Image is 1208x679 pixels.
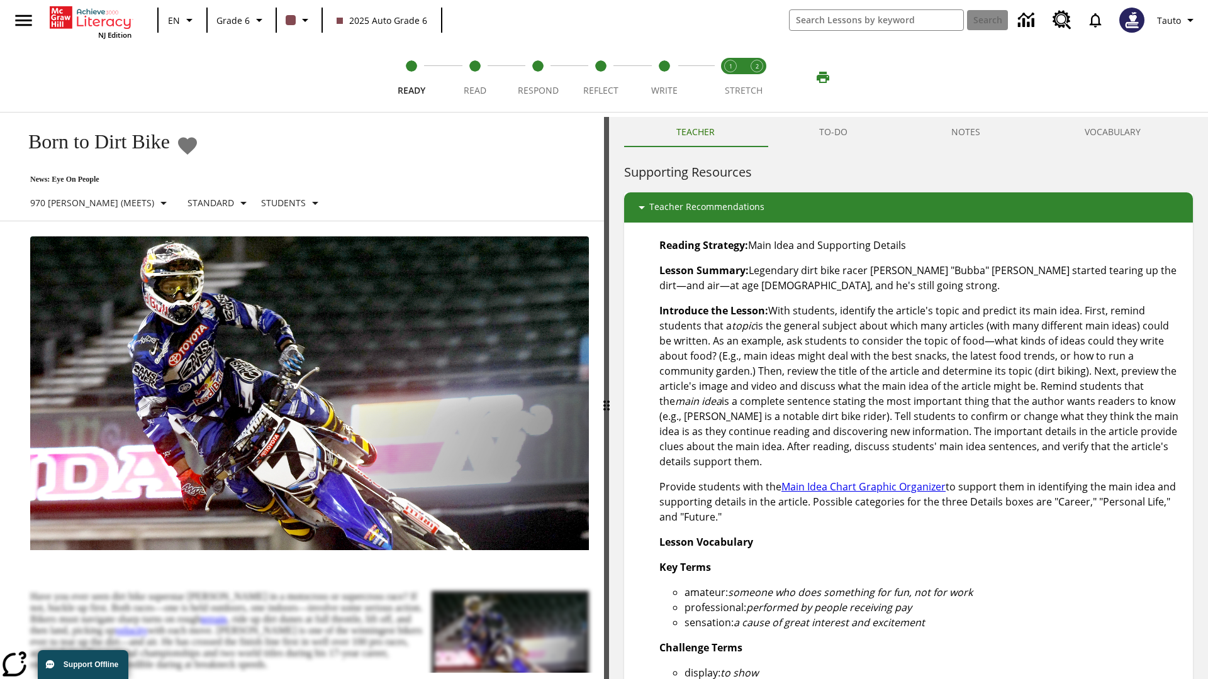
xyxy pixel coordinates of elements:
[438,43,511,112] button: Read step 2 of 5
[398,84,425,96] span: Ready
[728,585,973,599] em: someone who does something for fun, not for work
[729,62,732,70] text: 1
[216,14,250,27] span: Grade 6
[187,196,234,209] p: Standard
[1079,4,1112,36] a: Notifications
[337,14,427,27] span: 2025 Auto Grade 6
[659,560,711,574] strong: Key Terms
[604,117,609,679] div: Press Enter or Spacebar and then press right and left arrow keys to move the slider
[211,9,272,31] button: Grade: Grade 6, Select a grade
[659,304,768,317] strong: Introduce the Lesson:
[685,615,1183,630] li: sensation:
[803,66,843,89] button: Print
[1010,3,1045,38] a: Data Center
[659,238,748,252] strong: Reading Strategy:
[98,30,131,40] span: NJ Edition
[38,650,128,679] button: Support Offline
[685,585,1183,600] li: amateur:
[624,162,1193,182] h6: Supporting Resources
[15,130,170,153] h1: Born to Dirt Bike
[659,641,742,654] strong: Challenge Terms
[256,192,328,214] button: Select Student
[50,4,131,40] div: Home
[1045,3,1079,37] a: Resource Center, Will open in new tab
[781,480,946,494] a: Main Idea Chart Graphic Organizer
[675,394,722,408] em: main idea
[659,238,1183,253] p: Main Idea and Supporting Details
[1112,4,1152,36] button: Select a new avatar
[628,43,701,112] button: Write step 5 of 5
[725,84,763,96] span: STRETCH
[624,117,1193,147] div: Instructional Panel Tabs
[518,84,559,96] span: Respond
[168,14,180,27] span: EN
[30,236,589,551] img: Motocross racer James Stewart flies through the air on his dirt bike.
[624,117,767,147] button: Teacher
[659,303,1183,469] p: With students, identify the article's topic and predict its main idea. First, remind students tha...
[176,135,199,157] button: Add to Favorites - Born to Dirt Bike
[464,84,486,96] span: Read
[900,117,1033,147] button: NOTES
[624,192,1193,223] div: Teacher Recommendations
[659,535,753,549] strong: Lesson Vocabulary
[30,196,154,209] p: 970 [PERSON_NAME] (Meets)
[162,9,203,31] button: Language: EN, Select a language
[281,9,318,31] button: Class color is dark brown. Change class color
[25,192,176,214] button: Select Lexile, 970 Lexile (Meets)
[739,43,775,112] button: Stretch Respond step 2 of 2
[64,660,118,669] span: Support Offline
[1152,9,1203,31] button: Profile/Settings
[746,600,912,614] em: performed by people receiving pay
[15,175,328,184] p: News: Eye On People
[756,62,759,70] text: 2
[767,117,900,147] button: TO-DO
[649,200,764,215] p: Teacher Recommendations
[564,43,637,112] button: Reflect step 4 of 5
[712,43,749,112] button: Stretch Read step 1 of 2
[1119,8,1144,33] img: Avatar
[659,263,749,277] strong: Lesson Summary:
[1157,14,1181,27] span: Tauto
[182,192,256,214] button: Scaffolds, Standard
[659,263,1183,293] p: Legendary dirt bike racer [PERSON_NAME] "Bubba" [PERSON_NAME] started tearing up the dirt—and air...
[790,10,963,30] input: search field
[375,43,448,112] button: Ready step 1 of 5
[5,2,42,39] button: Open side menu
[609,117,1208,679] div: activity
[732,319,756,333] em: topic
[651,84,678,96] span: Write
[501,43,574,112] button: Respond step 3 of 5
[1032,117,1193,147] button: VOCABULARY
[261,196,306,209] p: Students
[583,84,618,96] span: Reflect
[734,616,925,629] em: a cause of great interest and excitement
[685,600,1183,615] li: professional:
[659,479,1183,524] p: Provide students with the to support them in identifying the main idea and supporting details in ...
